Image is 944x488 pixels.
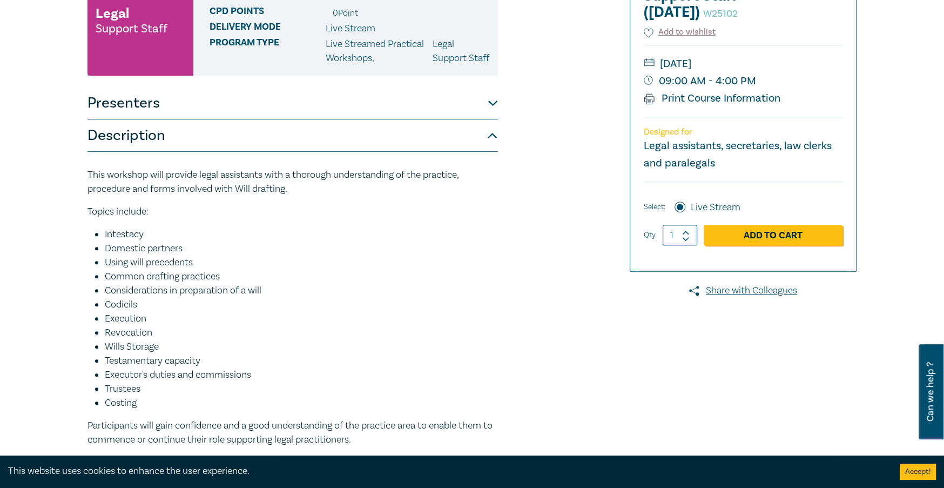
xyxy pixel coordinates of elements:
small: Legal assistants, secretaries, law clerks and paralegals [644,139,832,170]
small: 09:00 AM - 4:00 PM [644,72,842,90]
li: Revocation [105,326,498,340]
p: Topics include: [87,205,498,219]
a: Print Course Information [644,91,780,105]
li: Intestacy [105,228,498,242]
a: Add to Cart [704,225,842,245]
label: Qty [644,229,656,241]
button: Accept cookies [900,464,936,480]
span: Can we help ? [925,351,935,433]
div: This website uses cookies to enhance the user experience. [8,464,884,478]
button: Description [87,119,498,152]
span: Select: [644,201,665,213]
small: Support Staff [96,23,167,34]
li: Common drafting practices [105,270,498,284]
li: Using will precedents [105,256,498,270]
h3: Legal [96,4,129,23]
li: 0 Point [333,6,358,20]
li: Trustees [105,382,498,396]
li: Domestic partners [105,242,498,256]
button: Add to wishlist [644,26,716,38]
li: Considerations in preparation of a will [105,284,498,298]
button: Presenters [87,87,498,119]
li: Executor's duties and commissions [105,368,498,382]
li: Testamentary capacity [105,354,498,368]
p: Designed for [644,127,842,137]
a: Share with Colleagues [630,284,857,298]
li: Codicils [105,298,498,312]
p: Participants will gain confidence and a good understanding of the practice area to enable them to... [87,419,498,447]
small: W25102 [703,8,738,20]
span: Delivery Mode [210,22,326,36]
span: Live Stream [326,22,375,35]
span: CPD Points [210,6,326,20]
li: Costing [105,396,498,410]
p: Legal Support Staff [432,37,490,65]
p: Live Streamed Practical Workshops , [326,37,432,65]
li: Execution [105,312,498,326]
p: This workshop will provide legal assistants with a thorough understanding of the practice, proced... [87,168,498,196]
span: Program type [210,37,326,65]
label: Live Stream [691,200,740,215]
small: [DATE] [644,55,842,72]
li: Wills Storage [105,340,498,354]
input: 1 [663,225,697,245]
